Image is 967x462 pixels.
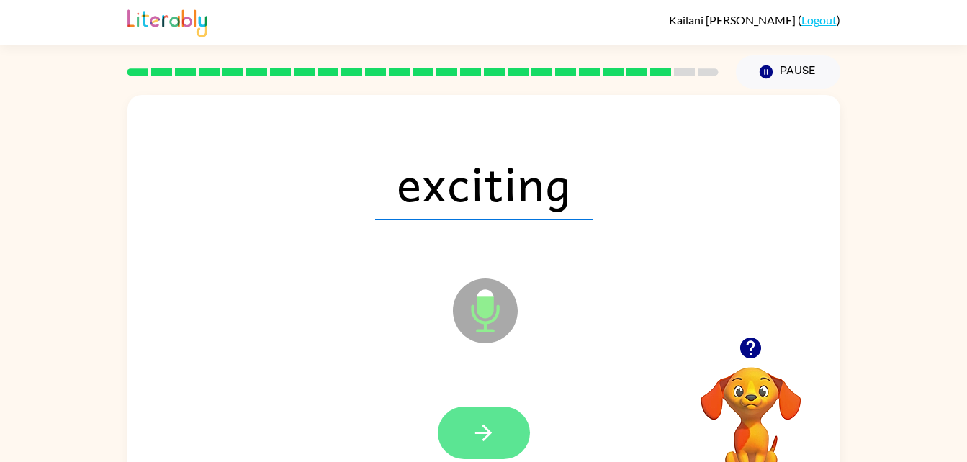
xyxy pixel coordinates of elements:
a: Logout [801,13,837,27]
div: ( ) [669,13,840,27]
span: Kailani [PERSON_NAME] [669,13,798,27]
span: exciting [375,145,593,220]
img: Literably [127,6,207,37]
button: Pause [736,55,840,89]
